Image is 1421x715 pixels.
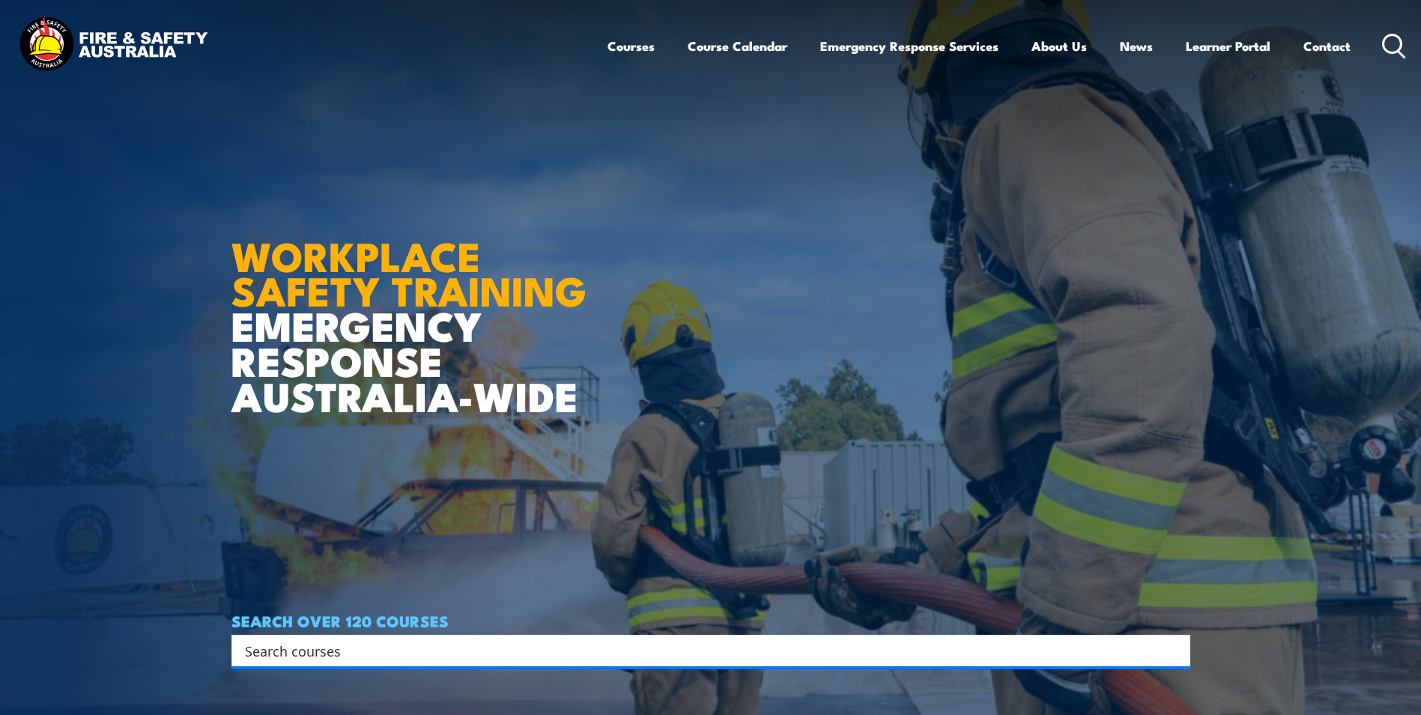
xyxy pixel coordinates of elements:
a: Course Calendar [688,26,787,66]
a: News [1120,26,1153,66]
a: Courses [608,26,655,66]
a: Contact [1303,26,1351,66]
a: Emergency Response Services [820,26,999,66]
button: Search magnifier button [1164,640,1185,661]
h4: SEARCH OVER 120 COURSES [231,612,1190,629]
input: Search input [245,639,1157,662]
a: About Us [1031,26,1087,66]
a: Learner Portal [1186,26,1270,66]
h1: EMERGENCY RESPONSE AUSTRALIA-WIDE [231,200,598,413]
form: Search form [248,640,1160,661]
strong: WORKPLACE SAFETY TRAINING [231,223,587,321]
